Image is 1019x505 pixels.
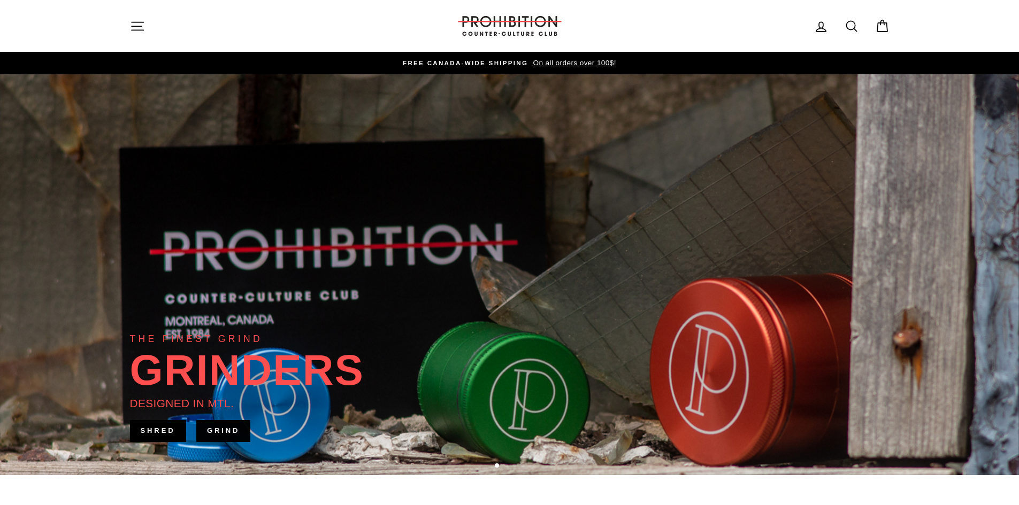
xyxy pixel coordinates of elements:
[495,463,500,469] button: 1
[513,464,518,469] button: 3
[522,464,527,469] button: 4
[530,59,616,67] span: On all orders over 100$!
[403,60,528,66] span: FREE CANADA-WIDE SHIPPING
[130,420,186,441] a: SHRED
[130,394,234,412] div: DESIGNED IN MTL.
[130,349,364,392] div: GRINDERS
[130,331,263,346] div: THE FINEST GRIND
[133,57,887,69] a: FREE CANADA-WIDE SHIPPING On all orders over 100$!
[196,420,250,441] a: GRIND
[456,16,563,36] img: PROHIBITION COUNTER-CULTURE CLUB
[504,464,510,469] button: 2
